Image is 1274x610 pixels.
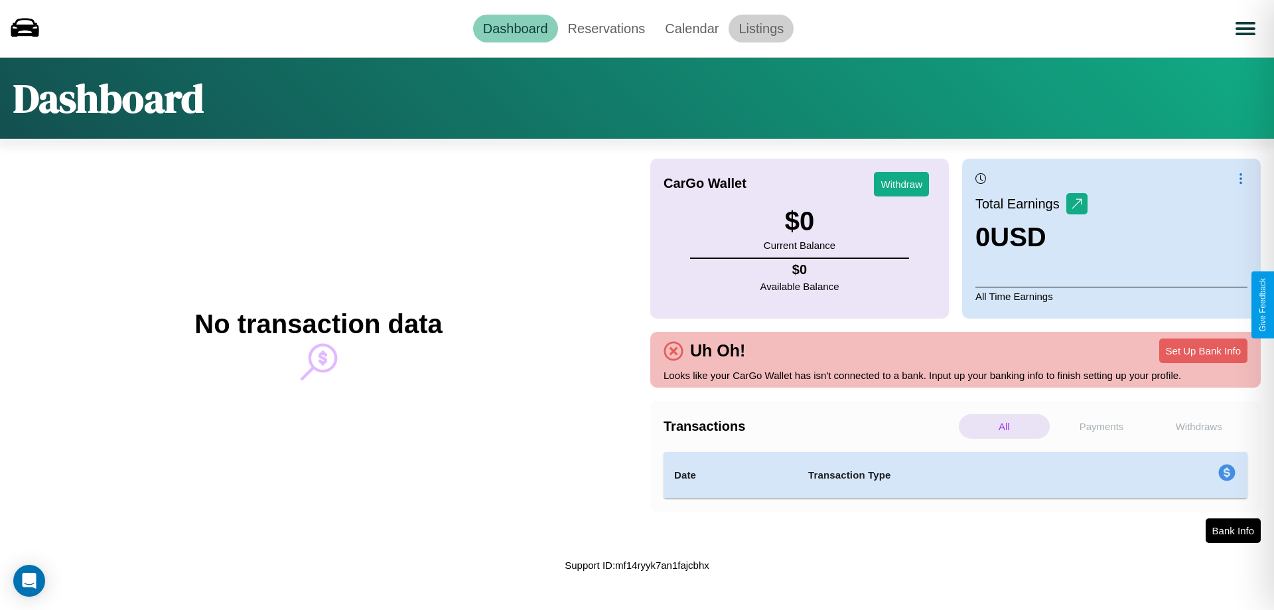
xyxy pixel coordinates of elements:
p: Withdraws [1153,414,1244,439]
h4: Transactions [664,419,955,434]
p: All Time Earnings [975,287,1247,305]
a: Calendar [655,15,729,42]
h4: Transaction Type [808,467,1109,483]
h4: Date [674,467,787,483]
a: Listings [729,15,794,42]
h4: CarGo Wallet [664,176,746,191]
p: All [959,414,1050,439]
p: Payments [1056,414,1147,439]
h3: $ 0 [764,206,835,236]
table: simple table [664,452,1247,498]
h2: No transaction data [194,309,442,339]
div: Give Feedback [1258,278,1267,332]
p: Current Balance [764,236,835,254]
a: Reservations [558,15,656,42]
h4: $ 0 [760,262,839,277]
p: Support ID: mf14ryyk7an1fajcbhx [565,556,709,574]
button: Open menu [1227,10,1264,47]
h1: Dashboard [13,71,204,125]
p: Looks like your CarGo Wallet has isn't connected to a bank. Input up your banking info to finish ... [664,366,1247,384]
button: Set Up Bank Info [1159,339,1247,363]
h4: Uh Oh! [683,341,752,360]
a: Dashboard [473,15,558,42]
h3: 0 USD [975,222,1088,252]
p: Total Earnings [975,192,1066,216]
p: Available Balance [760,277,839,295]
div: Open Intercom Messenger [13,565,45,597]
button: Withdraw [874,172,929,196]
button: Bank Info [1206,518,1261,543]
